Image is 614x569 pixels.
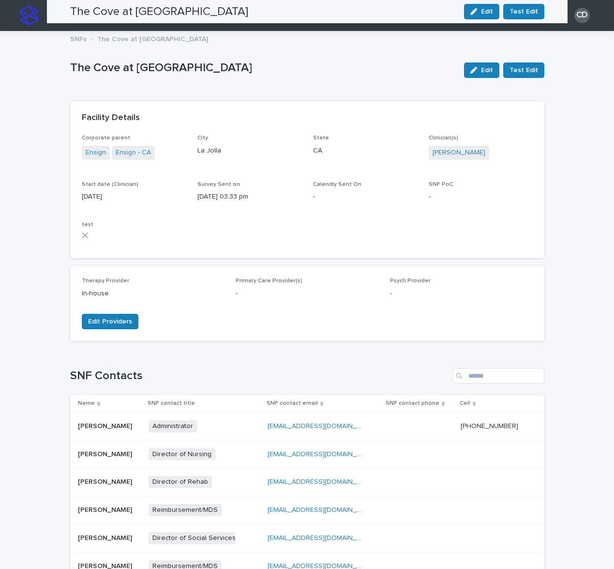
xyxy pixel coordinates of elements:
p: [DATE] [82,192,186,202]
img: stacker-logo-s-only.png [19,6,39,25]
span: Test Edit [509,65,538,75]
a: [EMAIL_ADDRESS][DOMAIN_NAME] [268,535,377,541]
span: Edit [481,67,493,74]
p: Name [78,398,95,409]
h2: Facility Details [82,113,140,123]
span: Director of Nursing [149,448,215,461]
p: In-house [82,289,225,299]
p: SNFs [70,33,87,44]
p: SNF contact email [267,398,318,409]
p: - [236,289,378,299]
button: Edit Providers [82,314,138,329]
a: [EMAIL_ADDRESS][DOMAIN_NAME] [268,423,377,430]
a: Ensign - CA [116,148,151,158]
a: [EMAIL_ADDRESS][DOMAIN_NAME] [268,478,377,485]
tr: [PERSON_NAME][PERSON_NAME] Reimbursement/MDS[EMAIL_ADDRESS][DOMAIN_NAME] [70,496,544,524]
span: Director of Rehab [149,476,212,488]
span: SNF PoC [429,182,453,187]
span: Primary Care Provider(s) [236,278,302,284]
p: - [390,289,533,299]
p: CA [313,146,417,156]
p: [PERSON_NAME] [78,476,134,486]
a: Ensign [86,148,106,158]
p: [PERSON_NAME] [78,448,134,459]
p: The Cove at [GEOGRAPHIC_DATA] [70,61,456,75]
span: Psych Provider [390,278,431,284]
a: [PERSON_NAME] [433,148,485,158]
span: Director of Social Services [149,532,240,544]
button: Test Edit [503,62,544,78]
tr: [PERSON_NAME][PERSON_NAME] Director of Social Services[EMAIL_ADDRESS][DOMAIN_NAME] [70,524,544,552]
tr: [PERSON_NAME][PERSON_NAME] Director of Rehab[EMAIL_ADDRESS][DOMAIN_NAME] [70,468,544,496]
p: The Cove at [GEOGRAPHIC_DATA] [97,33,208,44]
p: - [313,192,417,202]
a: [EMAIL_ADDRESS][DOMAIN_NAME] [268,451,377,458]
span: Reimbursement/MDS [149,504,222,516]
span: Clinician(s) [429,135,458,141]
span: State [313,135,329,141]
tr: [PERSON_NAME][PERSON_NAME] Director of Nursing[EMAIL_ADDRESS][DOMAIN_NAME] [70,440,544,468]
p: [PERSON_NAME] [78,504,134,514]
button: Edit [464,62,499,78]
input: Search [452,368,544,384]
p: - [429,192,533,202]
span: Edit Providers [88,317,132,326]
span: test [82,222,93,228]
tr: [PERSON_NAME][PERSON_NAME] Administrator[EMAIL_ADDRESS][DOMAIN_NAME] [PHONE_NUMBER] [70,412,544,440]
a: [PHONE_NUMBER] [461,423,518,430]
span: Therapy Provider [82,278,129,284]
span: City [197,135,208,141]
p: SNF contact phone [386,398,439,409]
h1: SNF Contacts [70,369,449,383]
a: [EMAIL_ADDRESS][DOMAIN_NAME] [268,507,377,513]
span: Survey Sent on [197,182,240,187]
span: Calendly Sent On [313,182,361,187]
p: [PERSON_NAME] [78,420,134,431]
p: [PERSON_NAME] [78,532,134,542]
p: SNF contact title [148,398,195,409]
span: Start date (Clinician) [82,182,138,187]
span: Administrator [149,420,197,432]
p: La Jolla [197,146,301,156]
div: CD [574,8,590,23]
p: Cell [460,398,470,409]
span: Corporate parent [82,135,130,141]
p: [DATE] 03:33 pm [197,192,301,202]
